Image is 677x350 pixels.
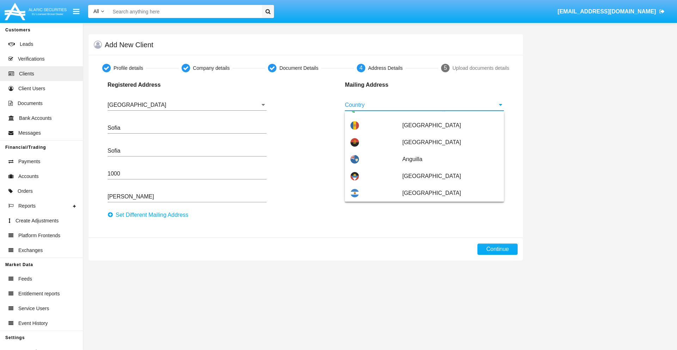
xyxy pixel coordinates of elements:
[452,65,509,72] div: Upload documents details
[18,320,48,327] span: Event History
[368,65,403,72] div: Address Details
[18,100,43,107] span: Documents
[402,168,498,185] span: [GEOGRAPHIC_DATA]
[554,2,668,22] a: [EMAIL_ADDRESS][DOMAIN_NAME]
[279,65,318,72] div: Document Details
[88,8,109,15] a: All
[18,55,44,63] span: Verifications
[19,115,52,122] span: Bank Accounts
[109,5,260,18] input: Search
[93,8,99,14] span: All
[20,41,33,48] span: Leads
[18,129,41,137] span: Messages
[108,81,196,89] p: Registered Address
[193,65,230,72] div: Company details
[18,290,60,297] span: Entitlement reports
[402,151,498,168] span: Anguilla
[444,65,447,71] span: 5
[402,134,498,151] span: [GEOGRAPHIC_DATA]
[18,232,60,239] span: Platform Frontends
[114,65,143,72] div: Profile details
[402,117,498,134] span: [GEOGRAPHIC_DATA]
[108,209,193,221] button: Set Different Mailing Address
[16,217,59,225] span: Create Adjustments
[19,70,34,78] span: Clients
[18,275,32,283] span: Feeds
[477,244,518,255] button: Continue
[18,85,45,92] span: Client Users
[18,173,39,180] span: Accounts
[18,305,49,312] span: Service Users
[18,202,36,210] span: Reports
[18,158,40,165] span: Payments
[360,65,363,71] span: 4
[402,185,498,202] span: [GEOGRAPHIC_DATA]
[18,247,43,254] span: Exchanges
[105,42,153,48] h5: Add New Client
[4,1,68,22] img: Logo image
[345,81,433,89] p: Mailing Address
[557,8,656,14] span: [EMAIL_ADDRESS][DOMAIN_NAME]
[18,188,33,195] span: Orders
